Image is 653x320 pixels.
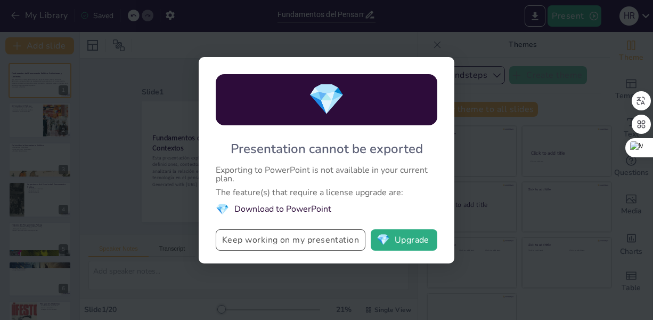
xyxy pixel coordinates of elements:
[377,235,390,245] span: diamond
[216,202,437,217] li: Download to PowerPoint
[216,166,437,183] div: Exporting to PowerPoint is not available in your current plan.
[308,79,345,120] span: diamond
[216,188,437,197] div: The feature(s) that require a license upgrade are:
[371,229,437,251] button: diamondUpgrade
[216,229,365,251] button: Keep working on my presentation
[231,140,423,157] div: Presentation cannot be exported
[216,202,229,217] span: diamond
